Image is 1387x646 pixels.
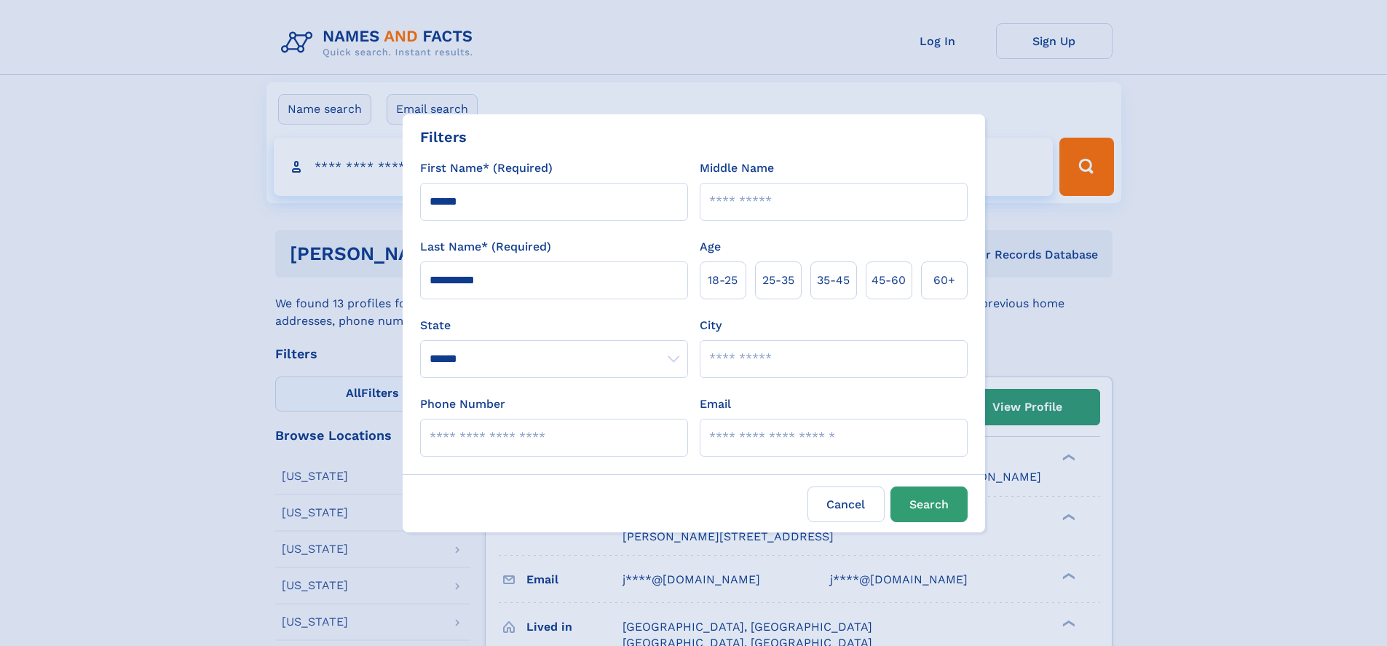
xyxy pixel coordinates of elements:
label: City [700,317,722,334]
button: Search [890,487,968,522]
span: 45‑60 [872,272,906,289]
span: 60+ [933,272,955,289]
label: Age [700,238,721,256]
span: 18‑25 [708,272,738,289]
label: Email [700,395,731,413]
label: First Name* (Required) [420,159,553,177]
label: Cancel [807,487,885,522]
span: 25‑35 [762,272,794,289]
div: Filters [420,126,467,148]
label: Middle Name [700,159,774,177]
label: Last Name* (Required) [420,238,551,256]
label: State [420,317,688,334]
span: 35‑45 [817,272,850,289]
label: Phone Number [420,395,505,413]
